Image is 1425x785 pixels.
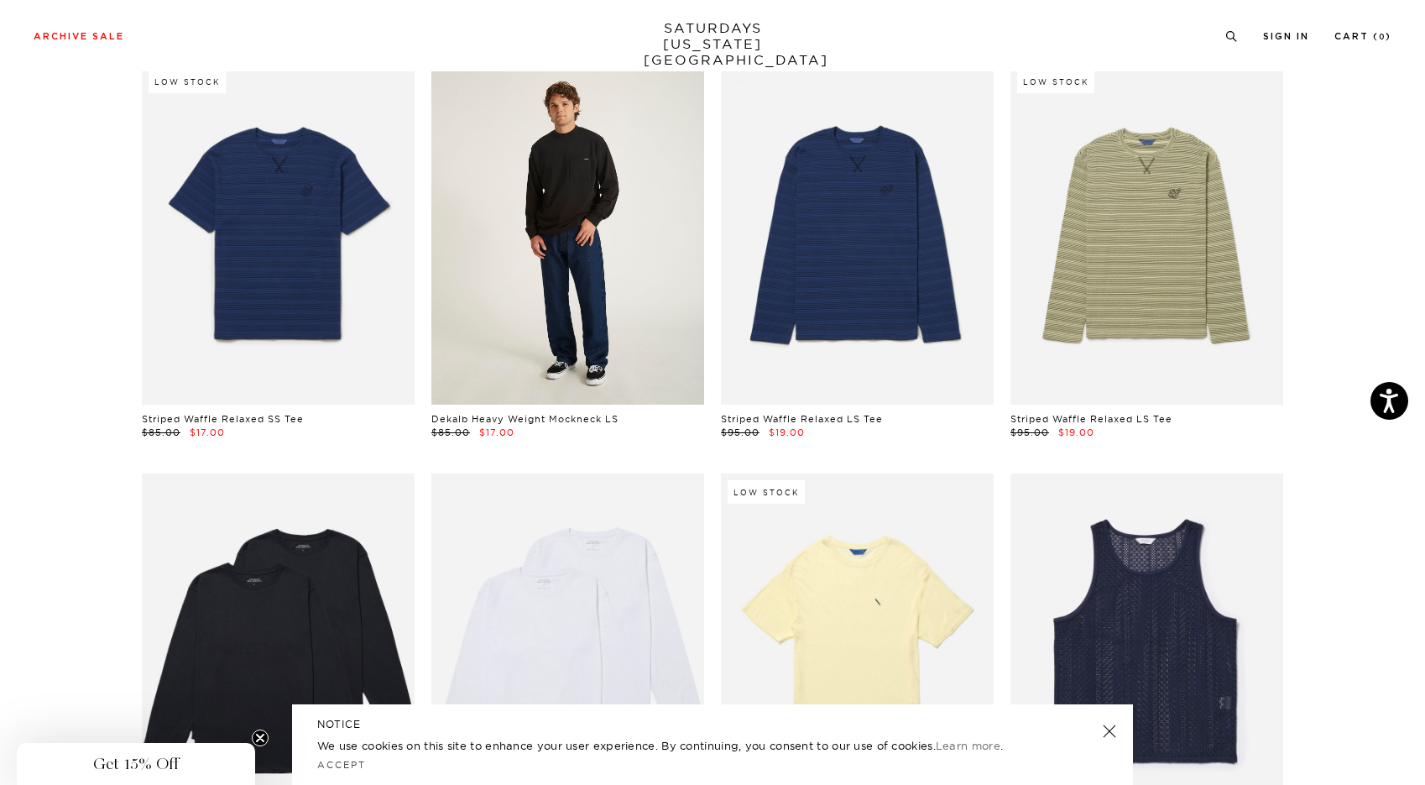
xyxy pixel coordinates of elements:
h5: NOTICE [317,717,1108,732]
a: Accept [317,759,366,771]
span: $17.00 [190,427,225,438]
div: Low Stock [1017,70,1094,93]
div: Get 15% OffClose teaser [17,743,255,785]
a: Cart (0) [1334,32,1391,41]
a: SATURDAYS[US_STATE][GEOGRAPHIC_DATA] [644,20,782,68]
div: Low Stock [728,480,805,504]
span: $85.00 [431,427,470,438]
span: Get 15% Off [93,754,179,774]
div: Low Stock [149,70,226,93]
a: Dekalb Heavy Weight Mockneck LS [431,413,619,425]
small: 0 [1379,34,1386,41]
span: $17.00 [479,427,514,438]
a: Striped Waffle Relaxed SS Tee [142,413,304,425]
button: Close teaser [252,730,269,746]
span: $95.00 [1010,427,1049,438]
span: $95.00 [721,427,759,438]
a: Striped Waffle Relaxed LS Tee [721,413,883,425]
a: Learn more [936,739,1000,752]
a: Archive Sale [34,32,124,41]
a: Striped Waffle Relaxed LS Tee [1010,413,1172,425]
span: $19.00 [769,427,805,438]
span: $19.00 [1058,427,1094,438]
a: Sign In [1263,32,1309,41]
p: We use cookies on this site to enhance your user experience. By continuing, you consent to our us... [317,737,1048,754]
span: $85.00 [142,427,180,438]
